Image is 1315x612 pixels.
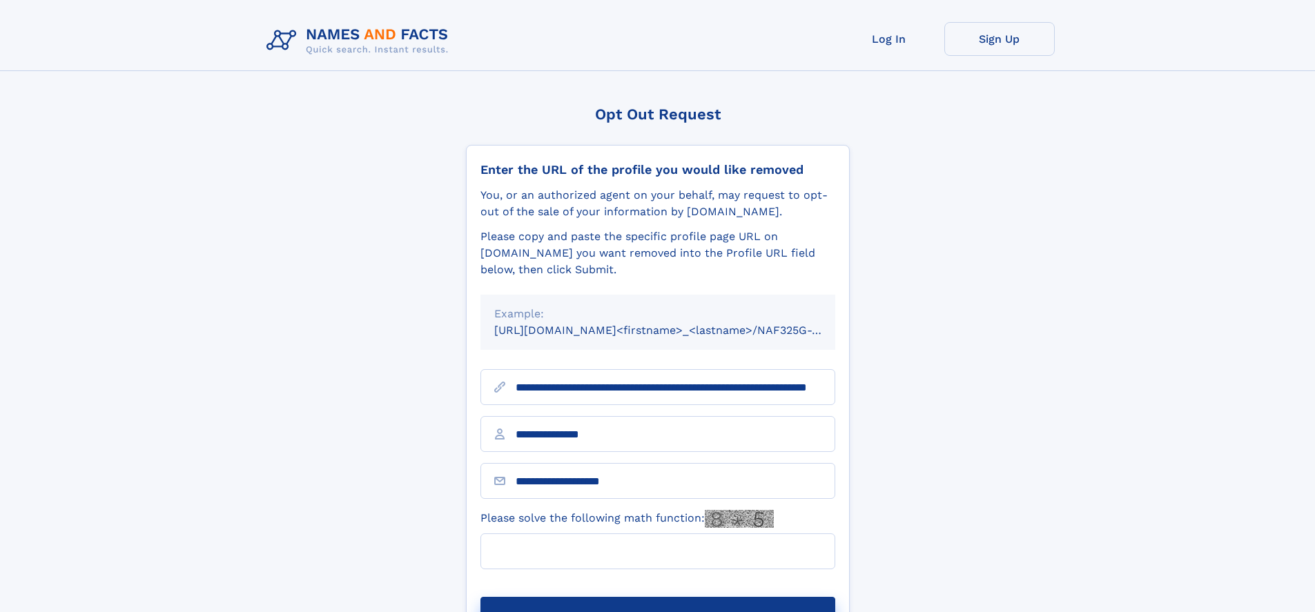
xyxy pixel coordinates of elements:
div: Example: [494,306,821,322]
a: Log In [834,22,944,56]
div: You, or an authorized agent on your behalf, may request to opt-out of the sale of your informatio... [480,187,835,220]
div: Please copy and paste the specific profile page URL on [DOMAIN_NAME] you want removed into the Pr... [480,228,835,278]
label: Please solve the following math function: [480,510,774,528]
a: Sign Up [944,22,1055,56]
small: [URL][DOMAIN_NAME]<firstname>_<lastname>/NAF325G-xxxxxxxx [494,324,861,337]
div: Opt Out Request [466,106,850,123]
div: Enter the URL of the profile you would like removed [480,162,835,177]
img: Logo Names and Facts [261,22,460,59]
